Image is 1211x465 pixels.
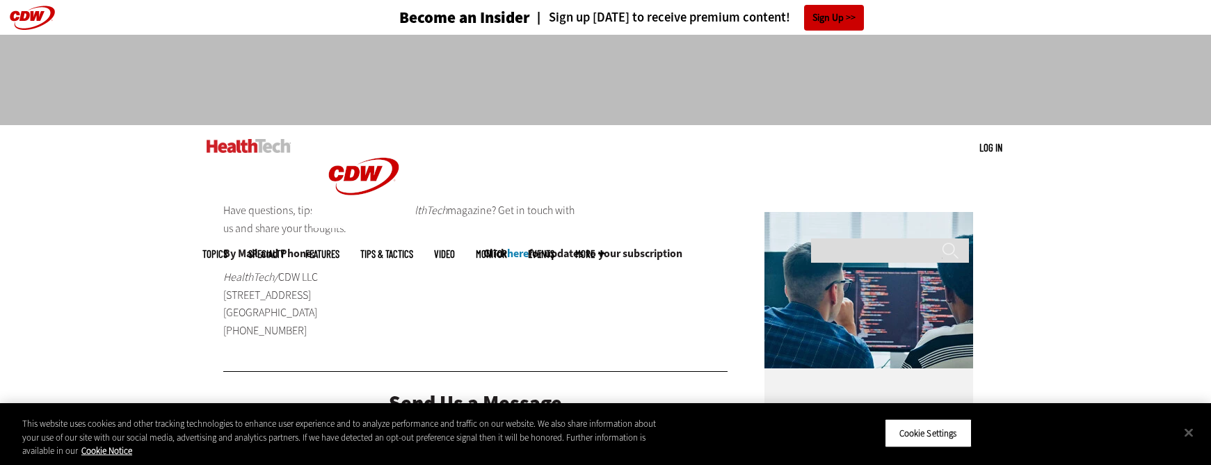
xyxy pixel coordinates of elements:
span: Topics [202,249,227,259]
a: Video [434,249,455,259]
p: Software [764,382,911,413]
div: Send Us a Message [223,393,728,414]
a: Tips & Tactics [360,249,413,259]
a: Become an Insider [347,10,530,26]
a: MonITor [476,249,507,259]
div: User menu [979,140,1002,155]
img: Coworkers coding [764,212,973,368]
button: Close [1173,417,1204,448]
p: CDW LLC [STREET_ADDRESS] [GEOGRAPHIC_DATA] [PHONE_NUMBER] [223,268,394,339]
a: More information about your privacy [81,445,132,457]
span: More [575,249,604,259]
a: Sign Up [804,5,864,31]
a: Features [305,249,339,259]
img: Home [207,139,291,153]
a: Sign up [DATE] to receive premium content! [530,11,790,24]
a: Events [528,249,554,259]
h3: Become an Insider [399,10,530,26]
img: Home [312,125,416,228]
a: CDW [312,217,416,231]
button: Cookie Settings [885,418,972,448]
em: HealthTech/ [223,270,278,284]
span: Specialty [248,249,284,259]
iframe: advertisement [353,49,859,111]
a: Log in [979,141,1002,154]
div: This website uses cookies and other tracking technologies to enhance user experience and to analy... [22,417,666,458]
